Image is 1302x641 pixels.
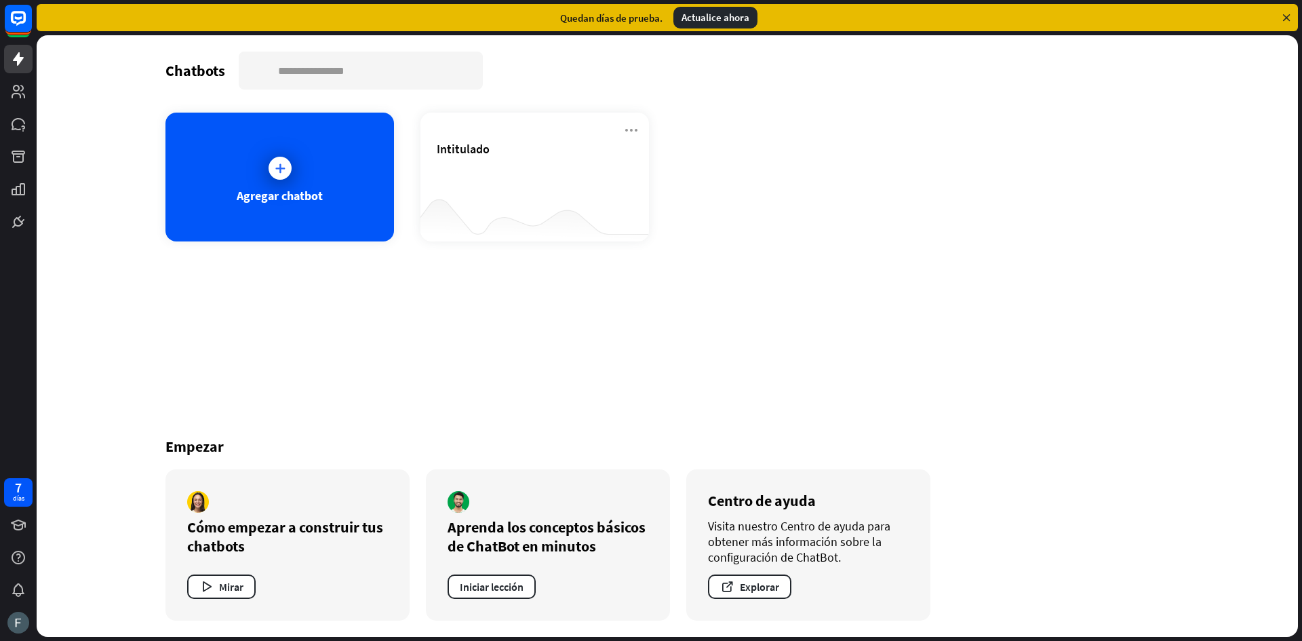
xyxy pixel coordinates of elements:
[187,518,383,556] font: Cómo empezar a construir tus chatbots
[15,479,22,496] font: 7
[187,575,256,599] button: Mirar
[448,575,536,599] button: Iniciar lección
[708,575,791,599] button: Explorar
[740,580,779,594] font: Explorar
[448,518,646,556] font: Aprenda los conceptos básicos de ChatBot en minutos
[4,478,33,507] a: 7 días
[682,11,749,24] font: Actualice ahora
[13,494,24,503] font: días
[708,518,890,565] font: Visita nuestro Centro de ayuda para obtener más información sobre la configuración de ChatBot.
[437,141,490,157] span: Intitulado
[219,580,243,594] font: Mirar
[187,491,209,513] img: autor
[448,491,469,513] img: autor
[165,61,225,80] font: Chatbots
[237,188,323,203] font: Agregar chatbot
[560,12,663,24] font: Quedan días de prueba.
[165,437,224,456] font: Empezar
[460,580,524,594] font: Iniciar lección
[11,5,52,46] button: Abrir el widget de chat LiveChat
[708,491,816,510] font: Centro de ayuda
